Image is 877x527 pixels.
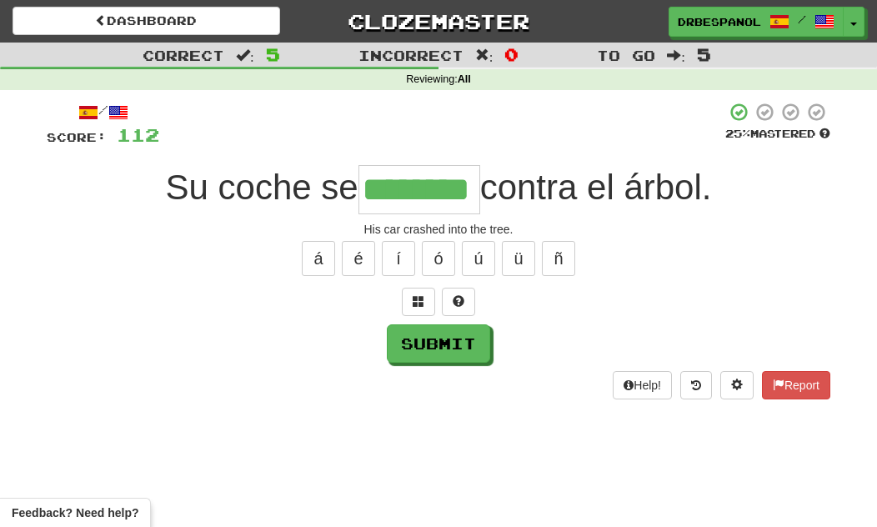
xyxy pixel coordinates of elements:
[725,127,830,142] div: Mastered
[462,241,495,276] button: ú
[387,324,490,363] button: Submit
[480,168,712,207] span: contra el árbol.
[302,241,335,276] button: á
[667,48,685,63] span: :
[47,102,159,123] div: /
[342,241,375,276] button: é
[502,241,535,276] button: ü
[422,241,455,276] button: ó
[798,13,806,25] span: /
[762,371,830,399] button: Report
[697,44,711,64] span: 5
[442,288,475,316] button: Single letter hint - you only get 1 per sentence and score half the points! alt+h
[597,47,655,63] span: To go
[680,371,712,399] button: Round history (alt+y)
[725,127,750,140] span: 25 %
[47,130,107,144] span: Score:
[669,7,844,37] a: drbespanol /
[13,7,280,35] a: Dashboard
[12,504,138,521] span: Open feedback widget
[678,14,761,29] span: drbespanol
[143,47,224,63] span: Correct
[402,288,435,316] button: Switch sentence to multiple choice alt+p
[236,48,254,63] span: :
[504,44,519,64] span: 0
[47,221,830,238] div: His car crashed into the tree.
[117,124,159,145] span: 112
[613,371,672,399] button: Help!
[166,168,358,207] span: Su coche se
[305,7,573,36] a: Clozemaster
[266,44,280,64] span: 5
[458,73,471,85] strong: All
[382,241,415,276] button: í
[475,48,494,63] span: :
[542,241,575,276] button: ñ
[358,47,464,63] span: Incorrect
